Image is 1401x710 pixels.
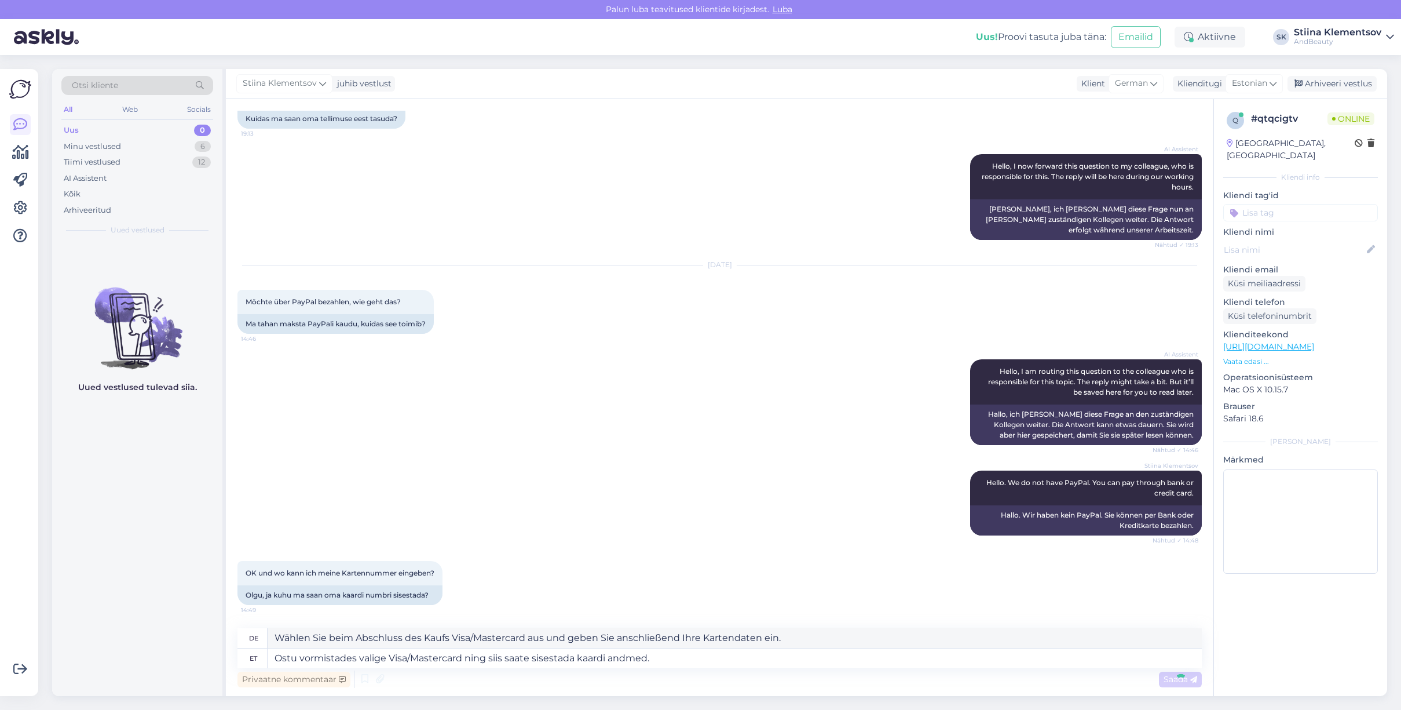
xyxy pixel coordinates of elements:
[120,102,140,117] div: Web
[64,156,120,168] div: Tiimi vestlused
[246,297,401,306] span: Möchte über PayPal bezahlen, wie geht das?
[64,125,79,136] div: Uus
[1223,372,1378,384] p: Operatsioonisüsteem
[192,156,211,168] div: 12
[241,129,284,138] span: 19:13
[1077,78,1105,90] div: Klient
[237,109,405,129] div: Kuidas ma saan oma tellimuse eest tasuda?
[111,225,164,235] span: Uued vestlused
[241,606,284,614] span: 14:49
[976,31,998,42] b: Uus!
[1251,112,1327,126] div: # qtqcigtv
[1223,308,1316,324] div: Küsi telefoninumbrit
[1111,26,1161,48] button: Emailid
[1223,296,1378,308] p: Kliendi telefon
[1223,400,1378,413] p: Brauser
[970,405,1202,445] div: Hallo, ich [PERSON_NAME] diese Frage an den zuständigen Kollegen weiter. Die Antwort kann etwas d...
[195,141,211,152] div: 6
[52,267,222,371] img: No chats
[64,188,81,200] div: Kõik
[1223,384,1378,396] p: Mac OS X 10.15.7
[78,381,197,394] p: Uued vestlused tulevad siia.
[1155,145,1198,154] span: AI Assistent
[64,205,111,216] div: Arhiveeritud
[1232,77,1267,90] span: Estonian
[1294,37,1381,46] div: AndBeauty
[1223,172,1378,183] div: Kliendi info
[769,4,796,14] span: Luba
[1227,137,1355,162] div: [GEOGRAPHIC_DATA], [GEOGRAPHIC_DATA]
[1223,413,1378,425] p: Safari 18.6
[1232,116,1238,125] span: q
[1223,204,1378,221] input: Lisa tag
[1223,264,1378,276] p: Kliendi email
[61,102,75,117] div: All
[1173,78,1222,90] div: Klienditugi
[1294,28,1381,37] div: Stiina Klementsov
[982,162,1195,191] span: Hello, I now forward this question to my colleague, who is responsible for this. The reply will b...
[1294,28,1394,46] a: Stiina KlementsovAndBeauty
[1273,29,1289,45] div: SK
[1287,76,1377,92] div: Arhiveeri vestlus
[970,199,1202,240] div: [PERSON_NAME], ich [PERSON_NAME] diese Frage nun an [PERSON_NAME] zuständigen Kollegen weiter. Di...
[1175,27,1245,48] div: Aktiivne
[332,78,392,90] div: juhib vestlust
[9,78,31,100] img: Askly Logo
[194,125,211,136] div: 0
[976,30,1106,44] div: Proovi tasuta juba täna:
[72,79,118,92] span: Otsi kliente
[1144,461,1198,470] span: Stiina Klementsov
[243,77,317,90] span: Stiina Klementsov
[1115,77,1148,90] span: German
[1153,536,1198,545] span: Nähtud ✓ 14:48
[1223,190,1378,202] p: Kliendi tag'id
[1223,356,1378,367] p: Vaata edasi ...
[1223,436,1378,447] div: [PERSON_NAME]
[970,505,1202,536] div: Hallo. Wir haben kein PayPal. Sie können per Bank oder Kreditkarte bezahlen.
[241,334,284,343] span: 14:46
[237,585,442,605] div: Olgu, ja kuhu ma saan oma kaardi numbri sisestada?
[237,314,434,334] div: Ma tahan maksta PayPali kaudu, kuidas see toimib?
[1223,454,1378,466] p: Märkmed
[1223,341,1314,352] a: [URL][DOMAIN_NAME]
[237,260,1202,270] div: [DATE]
[986,478,1195,497] span: Hello. We do not have PayPal. You can pay through bank or credit card.
[1223,329,1378,341] p: Klienditeekond
[1224,243,1365,256] input: Lisa nimi
[246,569,434,577] span: OK und wo kann ich meine Kartennummer eingeben?
[1223,276,1305,292] div: Küsi meiliaadressi
[988,367,1195,396] span: Hello, I am routing this question to the colleague who is responsible for this topic. The reply m...
[1155,350,1198,359] span: AI Assistent
[185,102,213,117] div: Socials
[64,141,121,152] div: Minu vestlused
[1223,226,1378,238] p: Kliendi nimi
[1327,112,1374,125] span: Online
[64,173,107,184] div: AI Assistent
[1155,241,1198,249] span: Nähtud ✓ 19:13
[1153,446,1198,454] span: Nähtud ✓ 14:46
